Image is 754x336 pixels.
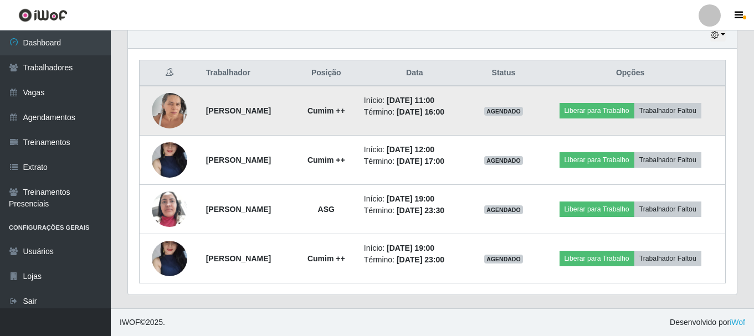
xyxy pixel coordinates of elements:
[484,255,523,263] span: AGENDADO
[670,317,745,328] span: Desenvolvido por
[634,152,701,168] button: Trabalhador Faltou
[364,242,465,254] li: Início:
[387,194,434,203] time: [DATE] 19:00
[364,95,465,106] li: Início:
[357,60,472,86] th: Data
[387,145,434,154] time: [DATE] 12:00
[206,156,271,164] strong: [PERSON_NAME]
[295,60,357,86] th: Posição
[307,156,345,164] strong: Cumim ++
[397,107,444,116] time: [DATE] 16:00
[152,87,187,134] img: 1741963068390.jpeg
[472,60,536,86] th: Status
[484,107,523,116] span: AGENDADO
[318,205,335,214] strong: ASG
[307,254,345,263] strong: Cumim ++
[387,96,434,105] time: [DATE] 11:00
[397,255,444,264] time: [DATE] 23:00
[560,201,634,217] button: Liberar para Trabalho
[634,251,701,266] button: Trabalhador Faltou
[152,185,187,232] img: 1702334043931.jpeg
[730,318,745,327] a: iWof
[560,152,634,168] button: Liberar para Trabalho
[206,205,271,214] strong: [PERSON_NAME]
[387,244,434,252] time: [DATE] 19:00
[206,106,271,115] strong: [PERSON_NAME]
[199,60,295,86] th: Trabalhador
[560,251,634,266] button: Liberar para Trabalho
[397,157,444,166] time: [DATE] 17:00
[120,318,140,327] span: IWOF
[152,219,187,298] img: 1713319279293.jpeg
[484,156,523,165] span: AGENDADO
[634,201,701,217] button: Trabalhador Faltou
[364,106,465,118] li: Término:
[18,8,68,22] img: CoreUI Logo
[535,60,725,86] th: Opções
[397,206,444,215] time: [DATE] 23:30
[560,103,634,118] button: Liberar para Trabalho
[364,205,465,216] li: Término:
[152,121,187,199] img: 1713319279293.jpeg
[364,193,465,205] li: Início:
[484,205,523,214] span: AGENDADO
[634,103,701,118] button: Trabalhador Faltou
[307,106,345,115] strong: Cumim ++
[120,317,165,328] span: © 2025 .
[364,254,465,266] li: Término:
[206,254,271,263] strong: [PERSON_NAME]
[364,156,465,167] li: Término:
[364,144,465,156] li: Início:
